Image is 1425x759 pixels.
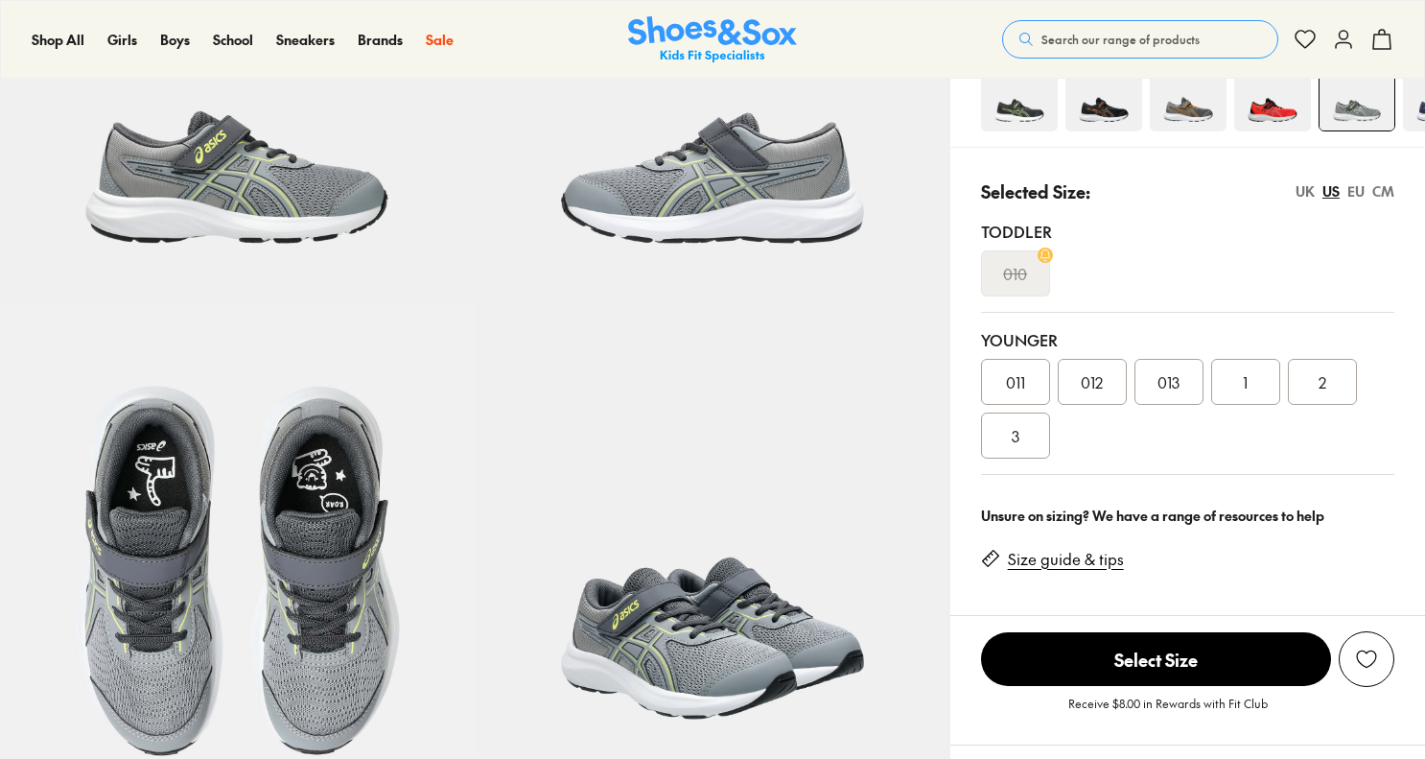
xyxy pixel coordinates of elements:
[276,30,335,49] span: Sneakers
[1322,181,1340,202] div: US
[628,16,797,63] img: SNS_Logo_Responsive.svg
[426,30,454,49] span: Sale
[981,632,1331,686] span: Select Size
[32,30,84,49] span: Shop All
[213,30,253,50] a: School
[32,30,84,50] a: Shop All
[981,55,1058,131] img: 4-551418_1
[1081,370,1103,393] span: 012
[1339,631,1394,687] button: Add to Wishlist
[358,30,403,50] a: Brands
[1003,262,1027,285] s: 010
[1002,20,1278,59] button: Search our range of products
[160,30,190,49] span: Boys
[1012,424,1019,447] span: 3
[1234,55,1311,131] img: 4-551424_1
[107,30,137,49] span: Girls
[981,631,1331,687] button: Select Size
[1296,181,1315,202] div: UK
[1041,31,1200,48] span: Search our range of products
[107,30,137,50] a: Girls
[1372,181,1394,202] div: CM
[276,30,335,50] a: Sneakers
[426,30,454,50] a: Sale
[213,30,253,49] span: School
[981,220,1394,243] div: Toddler
[1319,370,1326,393] span: 2
[981,506,1394,526] div: Unsure on sizing? We have a range of resources to help
[1157,370,1180,393] span: 013
[1320,56,1394,130] img: 4-551430_1
[160,30,190,50] a: Boys
[1006,370,1025,393] span: 011
[981,328,1394,351] div: Younger
[1347,181,1365,202] div: EU
[1243,370,1248,393] span: 1
[1150,55,1226,131] img: 4-533670_1
[981,178,1090,204] p: Selected Size:
[1008,549,1124,570] a: Size guide & tips
[1065,55,1142,131] img: 4-522464_1
[628,16,797,63] a: Shoes & Sox
[1068,695,1268,729] p: Receive $8.00 in Rewards with Fit Club
[358,30,403,49] span: Brands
